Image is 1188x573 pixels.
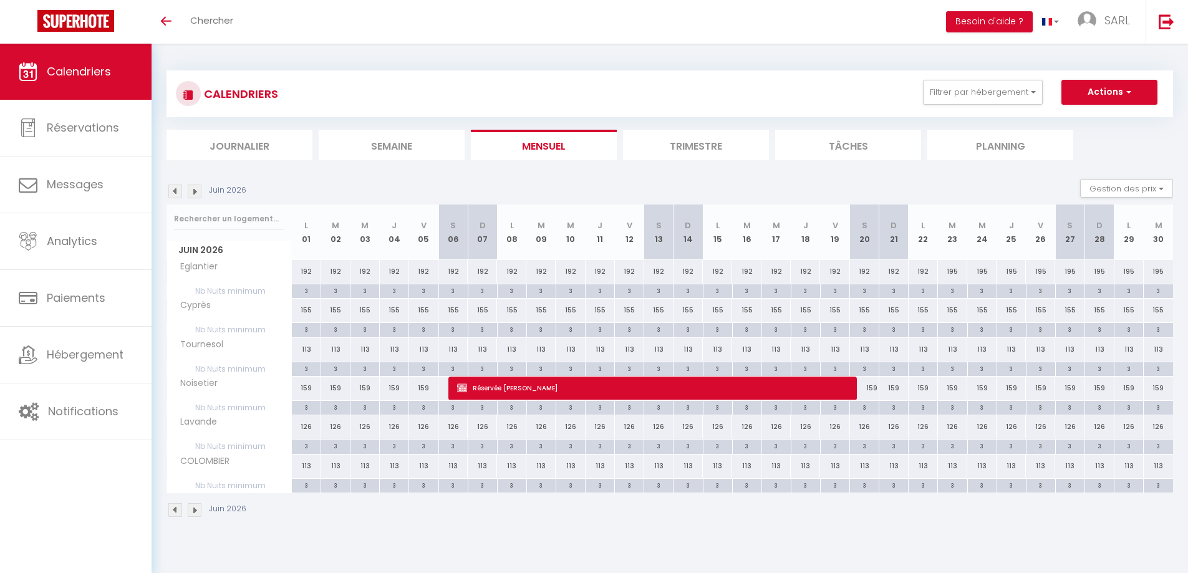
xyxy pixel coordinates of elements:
div: 155 [586,299,615,322]
div: 113 [850,338,879,361]
abbr: M [773,219,780,231]
div: 155 [409,299,438,322]
abbr: M [361,219,369,231]
div: 195 [967,260,997,283]
span: Juin 2026 [167,241,291,259]
div: 159 [997,377,1026,400]
th: 18 [791,205,820,260]
div: 113 [674,338,703,361]
abbr: S [862,219,867,231]
div: 3 [321,284,350,296]
span: Paiements [47,290,105,306]
div: 3 [1144,284,1173,296]
p: Juin 2026 [209,185,246,196]
div: 3 [527,401,556,413]
abbr: V [1038,219,1043,231]
div: 155 [1026,299,1055,322]
span: Tournesol [169,338,226,352]
h3: CALENDRIERS [201,80,278,108]
div: 3 [498,323,526,335]
th: 03 [350,205,380,260]
div: 113 [556,338,585,361]
div: 3 [468,323,497,335]
span: Nb Nuits minimum [167,284,291,298]
div: 192 [879,260,909,283]
div: 3 [321,362,350,374]
th: 15 [703,205,732,260]
div: 113 [468,338,497,361]
div: 3 [1114,362,1143,374]
abbr: D [891,219,897,231]
div: 113 [1144,338,1173,361]
div: 3 [409,401,438,413]
div: 113 [997,338,1026,361]
div: 192 [615,260,644,283]
abbr: L [510,219,514,231]
li: Journalier [167,130,312,160]
div: 3 [850,323,879,335]
th: 28 [1084,205,1114,260]
div: 3 [997,362,1026,374]
th: 26 [1026,205,1055,260]
th: 06 [438,205,468,260]
div: 113 [526,338,556,361]
th: 21 [879,205,909,260]
abbr: V [833,219,838,231]
div: 192 [703,260,732,283]
div: 113 [350,338,380,361]
abbr: J [1009,219,1014,231]
abbr: J [597,219,602,231]
div: 192 [380,260,409,283]
div: 159 [850,377,879,400]
div: 3 [292,284,321,296]
div: 3 [703,362,732,374]
img: Super Booking [37,10,114,32]
div: 195 [1055,260,1084,283]
div: 3 [439,323,468,335]
th: 23 [938,205,967,260]
div: 3 [1114,323,1143,335]
div: 155 [438,299,468,322]
div: 3 [909,362,937,374]
img: ... [1078,11,1096,30]
div: 195 [1144,260,1173,283]
div: 3 [409,284,438,296]
abbr: M [332,219,339,231]
abbr: L [716,219,720,231]
abbr: V [421,219,427,231]
img: logout [1159,14,1174,29]
div: 3 [1026,284,1055,296]
div: 113 [586,338,615,361]
li: Planning [927,130,1073,160]
div: 195 [1084,260,1114,283]
span: Réservée [PERSON_NAME] [457,376,848,400]
div: 192 [438,260,468,283]
th: 29 [1114,205,1144,260]
th: 27 [1055,205,1084,260]
div: 3 [821,284,849,296]
div: 159 [1084,377,1114,400]
div: 3 [498,284,526,296]
div: 3 [292,401,321,413]
span: Messages [47,176,104,192]
th: 14 [674,205,703,260]
div: 192 [732,260,761,283]
span: Analytics [47,233,97,249]
div: 113 [820,338,849,361]
div: 3 [850,284,879,296]
abbr: M [538,219,545,231]
div: 155 [967,299,997,322]
span: Nb Nuits minimum [167,323,291,337]
span: Hébergement [47,347,123,362]
div: 113 [909,338,938,361]
div: 3 [1056,362,1084,374]
div: 3 [733,323,761,335]
div: 3 [644,362,673,374]
div: 155 [556,299,585,322]
div: 3 [879,323,908,335]
div: 3 [968,362,997,374]
div: 195 [997,260,1026,283]
div: 113 [292,338,321,361]
div: 155 [997,299,1026,322]
div: 192 [586,260,615,283]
